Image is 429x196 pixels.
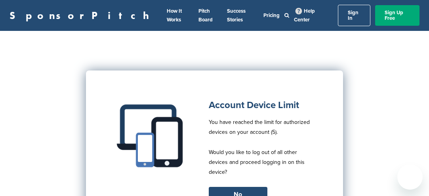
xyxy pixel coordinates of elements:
a: Pricing [263,12,280,19]
h1: Account Device Limit [209,98,316,112]
p: You have reached the limit for authorized devices on your account (5). Would you like to log out ... [209,117,316,187]
a: Pitch Board [198,8,213,23]
a: Sign In [338,5,371,26]
a: How It Works [167,8,182,23]
a: Sign Up Free [375,5,419,26]
a: Success Stories [227,8,246,23]
img: Multiple devices [114,98,189,173]
iframe: Button to launch messaging window [397,164,423,190]
a: Help Center [294,6,315,25]
a: SponsorPitch [10,10,154,21]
